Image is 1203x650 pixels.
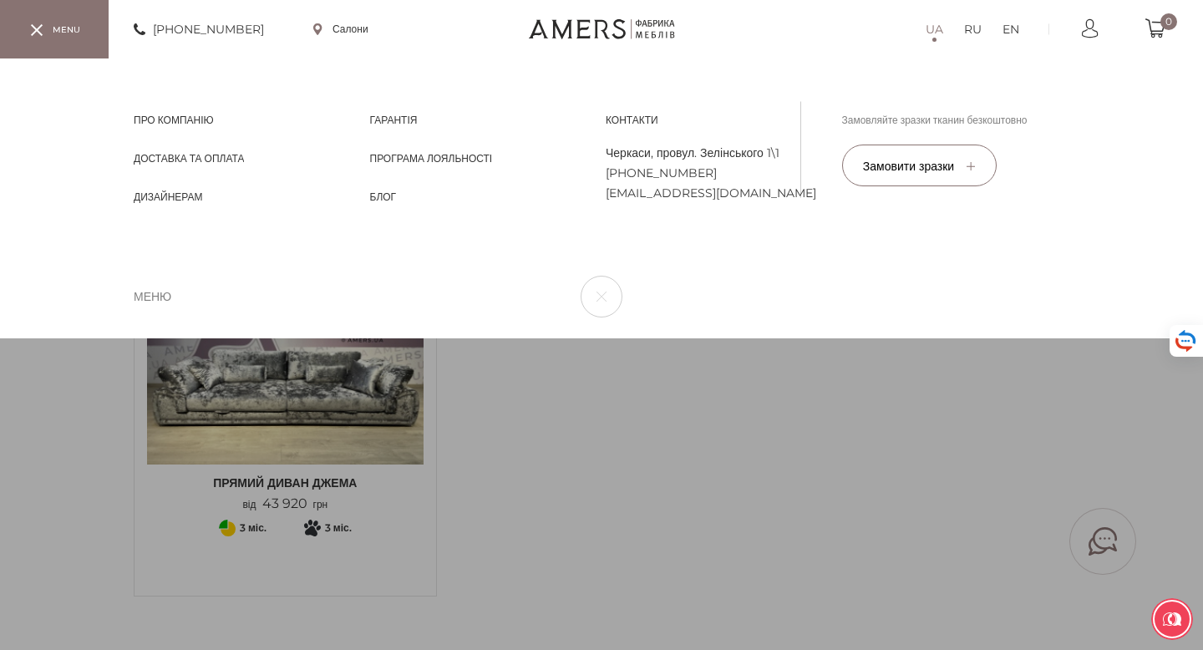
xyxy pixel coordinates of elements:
button: Замовити зразки [842,145,997,186]
span: 0 [1160,13,1177,30]
p: Замовляйте зразки тканин безкоштовно [842,113,1070,128]
a: [EMAIL_ADDRESS][DOMAIN_NAME] [606,183,834,203]
a: Контакти [606,113,658,126]
span: Блог [370,190,397,205]
a: Програма лояльності [370,151,493,165]
span: Замовити зразки [863,159,975,174]
a: Блог [370,190,397,203]
span: меню [134,287,171,307]
a: [PHONE_NUMBER] [606,163,834,183]
a: Черкаси, провул. Зелінського 1\1 [606,143,834,163]
span: Доставка та Оплата [134,151,244,166]
a: Дизайнерам [134,190,203,203]
a: [PHONE_NUMBER] [134,19,264,39]
span: Дизайнерам [134,190,203,205]
a: UA [926,19,943,39]
a: Гарантія [370,113,418,126]
a: EN [1002,19,1019,39]
span: Контакти [606,113,658,128]
a: Салони [313,22,368,37]
a: Доставка та Оплата [134,151,244,165]
span: Гарантія [370,113,418,128]
span: Програма лояльності [370,151,493,166]
a: Про компанію [134,113,214,126]
a: RU [964,19,982,39]
span: Про компанію [134,113,214,128]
